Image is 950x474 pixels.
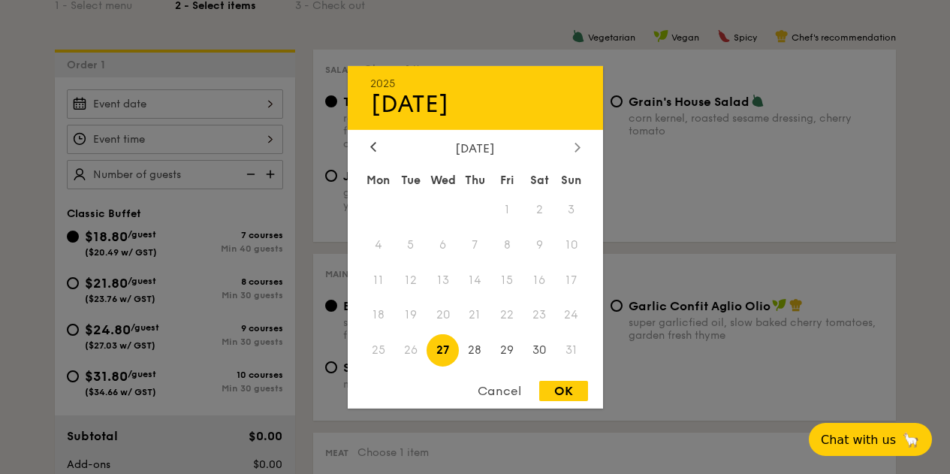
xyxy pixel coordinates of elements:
span: Chat with us [821,433,896,447]
span: 23 [523,299,556,331]
span: 13 [427,264,459,296]
span: 22 [491,299,523,331]
div: Fri [491,166,523,193]
span: 29 [491,334,523,367]
div: Tue [394,166,427,193]
span: 18 [363,299,395,331]
span: 15 [491,264,523,296]
div: [DATE] [370,140,581,155]
span: 12 [394,264,427,296]
button: Chat with us🦙 [809,423,932,456]
span: 🦙 [902,431,920,448]
span: 28 [459,334,491,367]
span: 30 [523,334,556,367]
span: 14 [459,264,491,296]
span: 4 [363,228,395,261]
span: 25 [363,334,395,367]
div: Sun [556,166,588,193]
span: 5 [394,228,427,261]
div: Mon [363,166,395,193]
span: 7 [459,228,491,261]
div: OK [539,381,588,401]
span: 24 [556,299,588,331]
span: 3 [556,193,588,225]
span: 27 [427,334,459,367]
div: Wed [427,166,459,193]
div: 2025 [370,77,581,89]
span: 10 [556,228,588,261]
div: [DATE] [370,89,581,118]
span: 20 [427,299,459,331]
span: 31 [556,334,588,367]
div: Sat [523,166,556,193]
span: 1 [491,193,523,225]
span: 8 [491,228,523,261]
span: 2 [523,193,556,225]
span: 26 [394,334,427,367]
span: 9 [523,228,556,261]
span: 17 [556,264,588,296]
span: 11 [363,264,395,296]
div: Cancel [463,381,536,401]
span: 6 [427,228,459,261]
span: 16 [523,264,556,296]
span: 21 [459,299,491,331]
div: Thu [459,166,491,193]
span: 19 [394,299,427,331]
